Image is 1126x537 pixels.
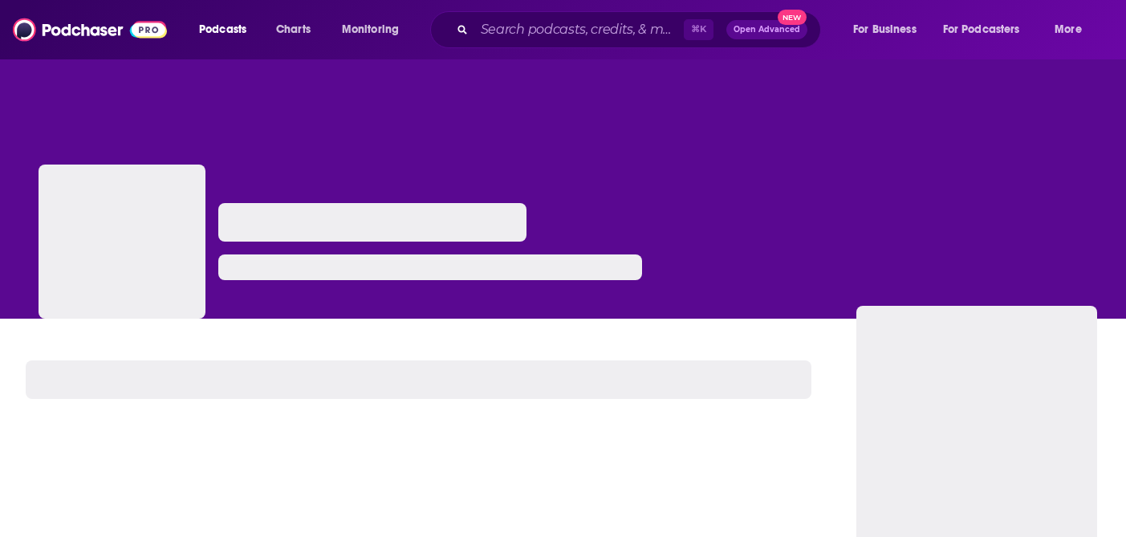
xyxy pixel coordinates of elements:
span: Charts [276,18,311,41]
button: open menu [331,17,420,43]
span: ⌘ K [684,19,713,40]
span: Podcasts [199,18,246,41]
span: New [778,10,807,25]
button: open menu [188,17,267,43]
img: Podchaser - Follow, Share and Rate Podcasts [13,14,167,45]
span: More [1055,18,1082,41]
button: open menu [842,17,937,43]
div: Search podcasts, credits, & more... [445,11,836,48]
a: Charts [266,17,320,43]
span: For Business [853,18,917,41]
button: open menu [1043,17,1102,43]
span: For Podcasters [943,18,1020,41]
input: Search podcasts, credits, & more... [474,17,684,43]
button: open menu [933,17,1043,43]
span: Monitoring [342,18,399,41]
button: Open AdvancedNew [726,20,807,39]
span: Open Advanced [734,26,800,34]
